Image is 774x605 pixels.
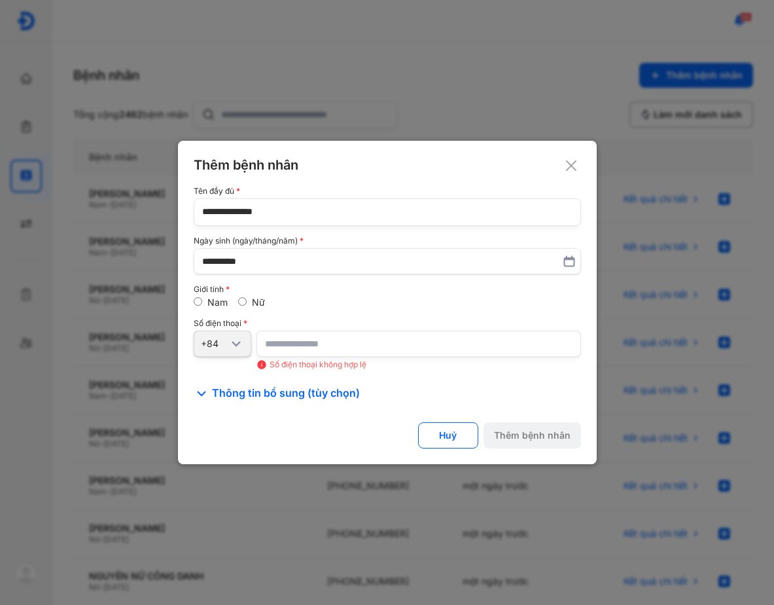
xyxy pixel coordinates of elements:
[194,285,581,294] div: Giới tính
[207,297,228,308] label: Nam
[484,422,581,449] button: Thêm bệnh nhân
[201,338,228,350] div: +84
[194,156,581,174] div: Thêm bệnh nhân
[194,187,581,196] div: Tên đầy đủ
[194,319,581,328] div: Số điện thoại
[418,422,478,449] button: Huỷ
[212,386,360,401] span: Thông tin bổ sung (tùy chọn)
[494,430,571,441] div: Thêm bệnh nhân
[194,236,581,246] div: Ngày sinh (ngày/tháng/năm)
[256,359,581,370] div: Số điện thoại không hợp lệ
[252,297,265,308] label: Nữ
